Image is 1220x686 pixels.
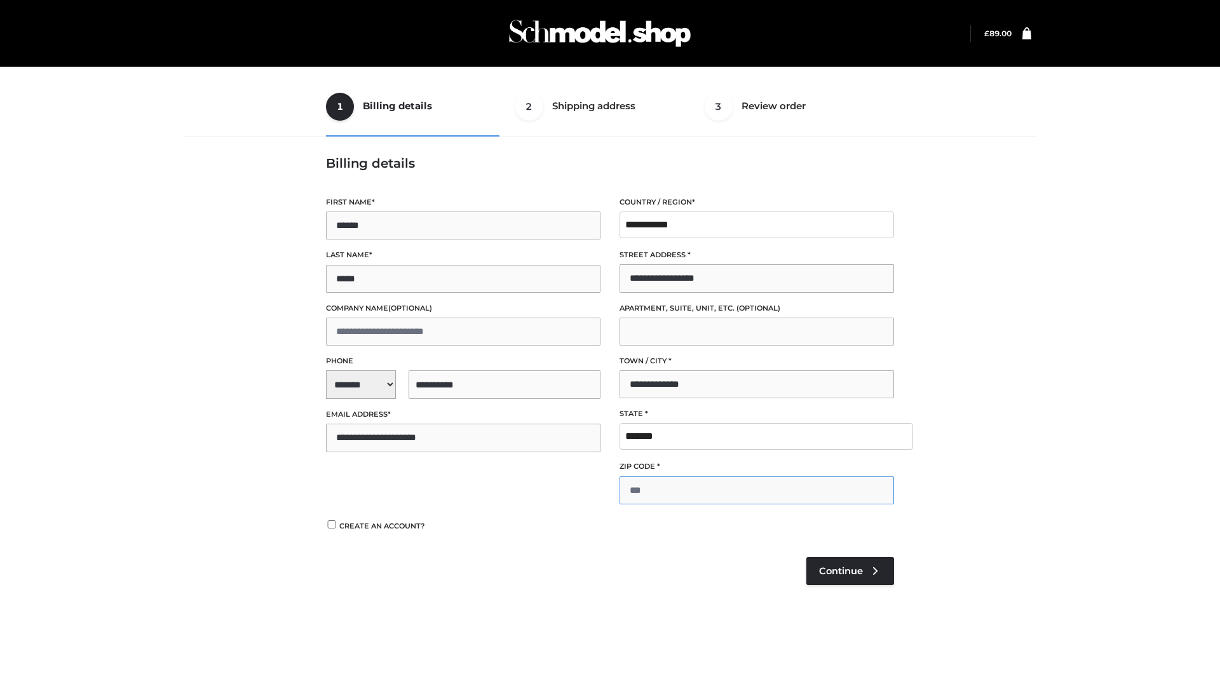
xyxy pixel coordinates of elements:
a: £89.00 [984,29,1012,38]
span: (optional) [736,304,780,313]
h3: Billing details [326,156,894,171]
label: State [620,408,894,420]
label: Town / City [620,355,894,367]
label: ZIP Code [620,461,894,473]
label: Company name [326,302,600,314]
span: £ [984,29,989,38]
span: Create an account? [339,521,425,530]
label: Email address [326,408,600,420]
a: Continue [806,557,894,585]
label: Phone [326,355,600,367]
input: Create an account? [326,520,337,528]
label: Street address [620,249,894,261]
bdi: 89.00 [984,29,1012,38]
label: Apartment, suite, unit, etc. [620,302,894,314]
span: (optional) [388,304,432,313]
label: Last name [326,249,600,261]
img: Schmodel Admin 964 [505,8,695,58]
span: Continue [819,565,863,577]
label: First name [326,196,600,208]
label: Country / Region [620,196,894,208]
